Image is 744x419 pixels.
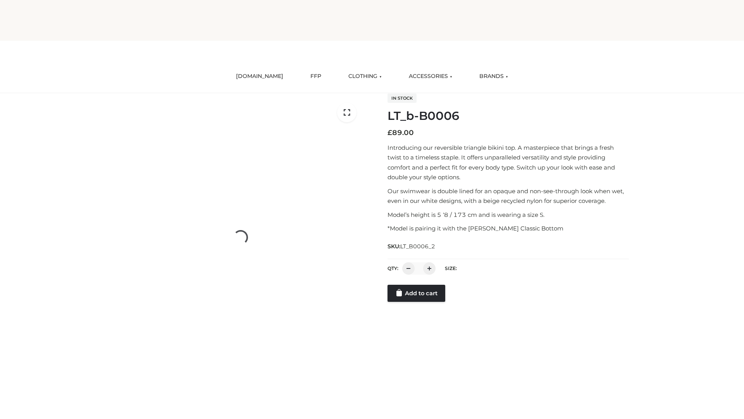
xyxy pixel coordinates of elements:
p: Our swimwear is double lined for an opaque and non-see-through look when wet, even in our white d... [387,186,629,206]
label: QTY: [387,265,398,271]
span: SKU: [387,242,436,251]
p: Introducing our reversible triangle bikini top. A masterpiece that brings a fresh twist to a time... [387,143,629,182]
p: Model’s height is 5 ‘8 / 173 cm and is wearing a size S. [387,210,629,220]
h1: LT_b-B0006 [387,109,629,123]
a: [DOMAIN_NAME] [230,68,289,85]
p: *Model is pairing it with the [PERSON_NAME] Classic Bottom [387,223,629,234]
a: CLOTHING [343,68,387,85]
span: LT_B0006_2 [400,243,435,250]
span: £ [387,128,392,137]
a: BRANDS [474,68,514,85]
bdi: 89.00 [387,128,414,137]
label: Size: [445,265,457,271]
span: In stock [387,93,417,103]
a: FFP [305,68,327,85]
a: ACCESSORIES [403,68,458,85]
a: Add to cart [387,285,445,302]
